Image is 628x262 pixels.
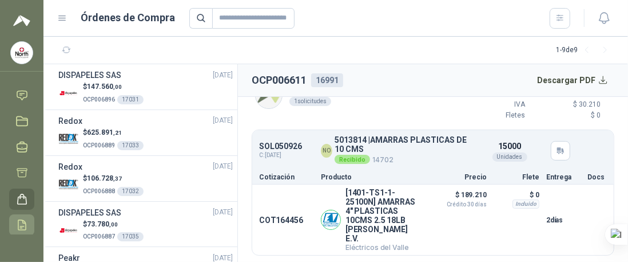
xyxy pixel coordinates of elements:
[113,130,122,136] span: ,21
[58,206,233,243] a: DISPAPELES SAS[DATE] Company Logo$73.780,00OCP00688717035
[87,174,122,182] span: 106.728
[531,69,615,92] button: Descargar PDF
[259,142,302,151] p: SOL050926
[321,210,340,229] img: Company Logo
[83,142,115,148] span: OCP006889
[494,174,539,181] p: Flete
[321,144,332,158] div: NO
[546,213,581,227] p: 2 días
[117,95,144,104] div: 17031
[335,136,468,154] p: 5013814 | AMARRAS PLASTICAS DE 10 CMS
[213,70,233,81] span: [DATE]
[87,128,122,136] span: 625.891
[430,202,487,208] span: Crédito 30 días
[58,69,233,105] a: DISPAPELES SAS[DATE] Company Logo$147.560,00OCP00689617031
[83,233,115,240] span: OCP006887
[456,99,525,110] p: IVA
[58,69,121,81] h3: DISPAPELES SAS
[81,10,176,26] h1: Órdenes de Compra
[58,115,233,151] a: Redox[DATE] Company Logo$625.891,21OCP00688917033
[556,41,614,60] div: 1 - 9 de 9
[83,81,144,92] p: $
[532,99,601,110] p: $ 30.210
[58,115,82,127] h3: Redox
[492,152,527,162] div: Unidades
[587,174,607,181] p: Docs
[259,151,302,160] span: C: [DATE]
[213,161,233,172] span: [DATE]
[494,188,539,202] p: $ 0
[252,72,307,88] h2: OCP006611
[430,174,487,181] p: Precio
[213,115,233,126] span: [DATE]
[213,207,233,218] span: [DATE]
[117,141,144,150] div: 17033
[83,96,115,103] span: OCP006896
[117,187,144,196] div: 17032
[456,110,525,121] p: Fletes
[512,200,539,209] div: Incluido
[11,42,33,64] img: Company Logo
[498,140,521,152] p: 15000
[345,188,423,243] p: [1401-TS1-1-25100N] AMARRAS 4" PLASTICAS 10CMS 2.5 18LB [PERSON_NAME] E.V.
[83,188,115,194] span: OCP006888
[58,206,121,219] h3: DISPAPELES SAS
[335,155,370,164] div: Recibido
[259,174,314,181] p: Cotización
[335,154,468,166] p: 14702
[430,188,487,208] p: $ 189.210
[117,232,144,241] div: 17035
[321,174,423,181] p: Producto
[58,83,78,103] img: Company Logo
[87,83,122,91] span: 147.560
[58,161,233,197] a: Redox[DATE] Company Logo$106.728,37OCP00688817032
[83,127,144,138] p: $
[113,84,122,90] span: ,00
[109,221,118,228] span: ,00
[58,161,82,173] h3: Redox
[259,216,314,225] p: COT164456
[58,220,78,240] img: Company Logo
[13,14,30,28] img: Logo peakr
[289,97,331,106] div: 1 solicitudes
[83,219,144,230] p: $
[546,174,581,181] p: Entrega
[87,220,118,228] span: 73.780
[113,175,122,182] span: ,37
[532,110,601,121] p: $ 0
[345,243,423,252] p: Eléctricos del Valle
[83,173,144,184] p: $
[58,175,78,195] img: Company Logo
[58,129,78,149] img: Company Logo
[311,73,343,87] div: 16991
